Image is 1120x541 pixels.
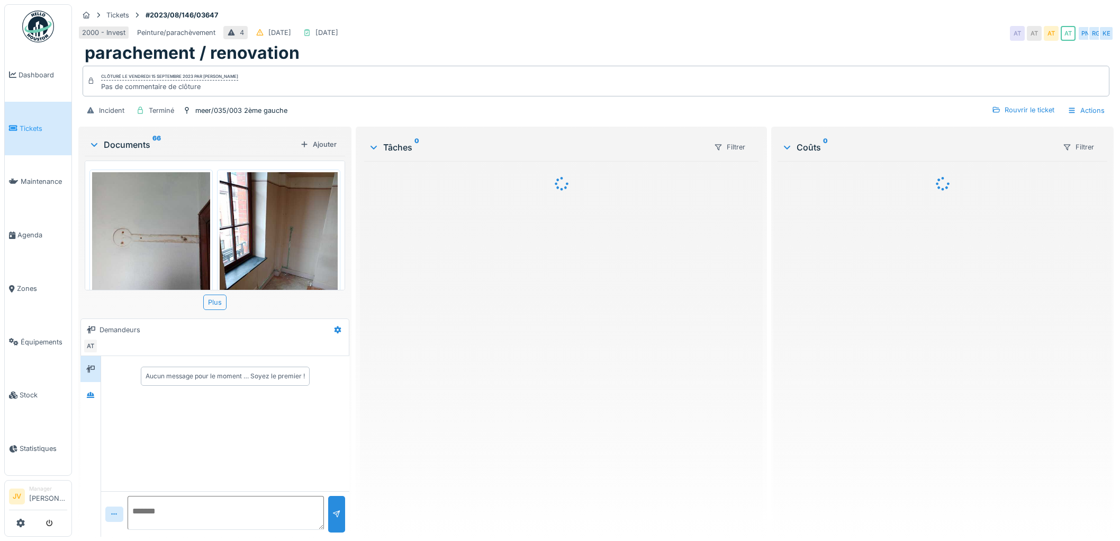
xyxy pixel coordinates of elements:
a: Zones [5,262,71,315]
sup: 0 [414,141,419,154]
div: Rouvrir le ticket [988,103,1059,117]
div: Tâches [368,141,706,154]
sup: 0 [823,141,828,154]
div: Terminé [149,105,174,116]
div: Demandeurs [100,325,140,335]
span: Dashboard [19,70,67,80]
div: Aucun message pour le moment … Soyez le premier ! [146,371,305,381]
a: Tickets [5,102,71,155]
div: Coûts [782,141,1054,154]
a: Statistiques [5,422,71,475]
div: Tickets [106,10,129,20]
div: Documents [89,138,296,151]
div: Peinture/parachèvement [137,28,215,38]
span: Maintenance [21,176,67,187]
a: Dashboard [5,48,71,102]
div: Filtrer [709,139,750,155]
img: hhus4pfz34bdibdnggp5tg3bvnh0 [220,172,338,330]
div: Pas de commentaire de clôture [101,82,238,92]
strong: #2023/08/146/03647 [141,10,222,20]
div: RG [1088,26,1103,41]
span: Zones [17,283,67,294]
div: Actions [1063,103,1109,118]
div: Incident [99,105,124,116]
span: Statistiques [20,444,67,454]
sup: 66 [152,138,161,151]
div: Manager [29,485,67,493]
a: Équipements [5,315,71,369]
a: Maintenance [5,155,71,209]
div: [DATE] [268,28,291,38]
div: Ajouter [296,137,341,152]
div: 4 [240,28,244,38]
div: 2000 - Invest [82,28,125,38]
h1: parachement / renovation [85,43,300,63]
div: KE [1099,26,1114,41]
span: Stock [20,390,67,400]
img: sqlzp85evq8o9yytofg1y88vswh3 [92,172,210,330]
div: AT [1061,26,1076,41]
a: Agenda [5,208,71,262]
span: Équipements [21,337,67,347]
div: AT [83,339,98,353]
img: Badge_color-CXgf-gQk.svg [22,11,54,42]
li: JV [9,489,25,504]
span: Tickets [20,123,67,134]
div: AT [1010,26,1025,41]
div: AT [1027,26,1042,41]
li: [PERSON_NAME] [29,485,67,508]
div: PN [1078,26,1092,41]
div: AT [1044,26,1059,41]
a: Stock [5,369,71,422]
div: [DATE] [315,28,338,38]
div: Plus [203,295,227,310]
a: JV Manager[PERSON_NAME] [9,485,67,510]
div: meer/035/003 2ème gauche [195,105,287,116]
div: Clôturé le vendredi 15 septembre 2023 par [PERSON_NAME] [101,73,238,81]
div: Filtrer [1058,139,1099,155]
span: Agenda [17,230,67,240]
